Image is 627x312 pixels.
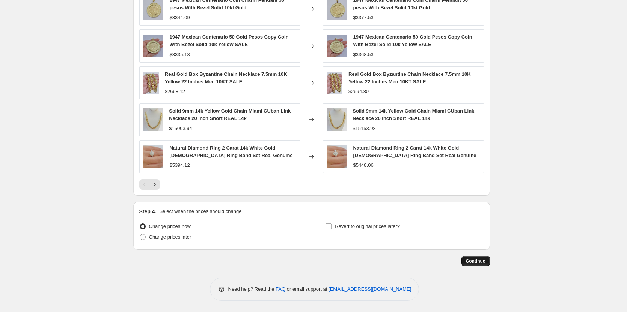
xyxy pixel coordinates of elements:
h2: Step 4. [139,208,157,215]
span: Natural Diamond Ring 2 Carat 14k White Gold [DEMOGRAPHIC_DATA] Ring Band Set Real Genuine [353,145,476,158]
p: Select when the prices should change [159,208,241,215]
img: 57_f3cbf5ee-fe00-49ca-a340-a711be38e84c_80x.jpg [327,72,342,94]
img: 57_086cea23-6340-43ea-907a-10c366275360_80x.png [327,35,347,57]
div: $5448.06 [353,162,373,169]
img: 57_79a12bb6-5f66-4028-beba-7636d44fdfad_80x.png [143,108,163,131]
span: Real Gold Box Byzantine Chain Necklace 7.5mm 10K Yellow 22 Inches Men 10KT SALE [348,71,471,84]
span: Revert to original prices later? [335,223,400,229]
div: $3344.09 [169,14,190,21]
span: or email support at [285,286,329,292]
span: Change prices now [149,223,191,229]
div: $5394.12 [169,162,190,169]
div: $3368.53 [353,51,373,58]
span: Need help? Read the [228,286,276,292]
img: 57_f4b0b768-db6c-46c7-9f84-7b26d77418a3_80x.jpg [327,145,347,168]
span: Continue [466,258,485,264]
span: Change prices later [149,234,191,240]
button: Continue [461,256,490,266]
img: 57_f3cbf5ee-fe00-49ca-a340-a711be38e84c_80x.jpg [143,72,159,94]
span: Solid 9mm 14k Yellow Gold Chain Miami CUban Link Necklace 20 Inch Short REAL 14k [169,108,291,121]
img: 57_79a12bb6-5f66-4028-beba-7636d44fdfad_80x.png [327,108,347,131]
img: 57_086cea23-6340-43ea-907a-10c366275360_80x.png [143,35,164,57]
a: [EMAIL_ADDRESS][DOMAIN_NAME] [329,286,411,292]
img: 57_f4b0b768-db6c-46c7-9f84-7b26d77418a3_80x.jpg [143,145,164,168]
span: Solid 9mm 14k Yellow Gold Chain Miami CUban Link Necklace 20 Inch Short REAL 14k [353,108,474,121]
nav: Pagination [139,179,160,190]
div: $3377.53 [353,14,373,21]
span: 1947 Mexican Centenario 50 Gold Pesos Copy Coin With Bezel Solid 10k Yellow SALE [353,34,472,47]
span: Natural Diamond Ring 2 Carat 14k White Gold [DEMOGRAPHIC_DATA] Ring Band Set Real Genuine [169,145,292,158]
div: $3335.18 [169,51,190,58]
div: $15003.94 [169,125,192,132]
span: 1947 Mexican Centenario 50 Gold Pesos Copy Coin With Bezel Solid 10k Yellow SALE [169,34,288,47]
div: $15153.98 [353,125,375,132]
div: $2694.80 [348,88,369,95]
a: FAQ [276,286,285,292]
div: $2668.12 [165,88,185,95]
button: Next [149,179,160,190]
span: Real Gold Box Byzantine Chain Necklace 7.5mm 10K Yellow 22 Inches Men 10KT SALE [165,71,287,84]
